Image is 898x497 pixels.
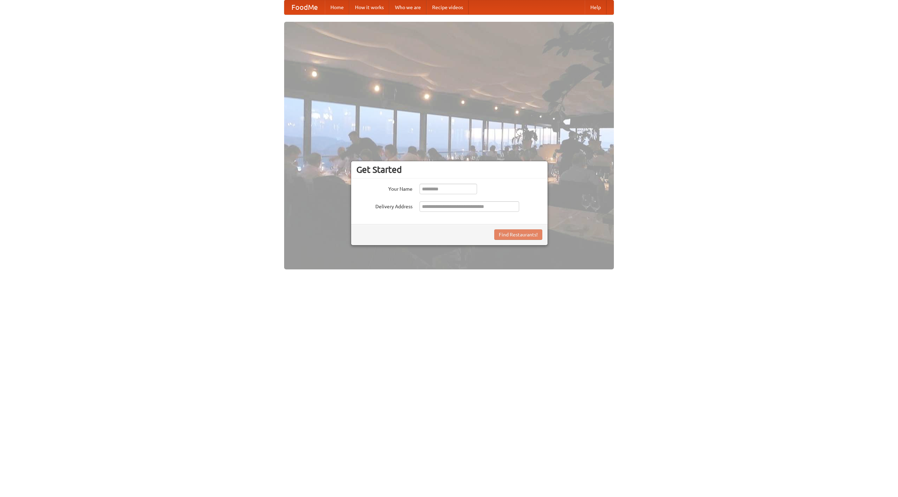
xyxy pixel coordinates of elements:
a: Who we are [389,0,427,14]
button: Find Restaurants! [494,229,542,240]
a: FoodMe [284,0,325,14]
a: How it works [349,0,389,14]
label: Your Name [356,184,413,192]
label: Delivery Address [356,201,413,210]
a: Recipe videos [427,0,469,14]
a: Home [325,0,349,14]
h3: Get Started [356,164,542,175]
a: Help [585,0,607,14]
